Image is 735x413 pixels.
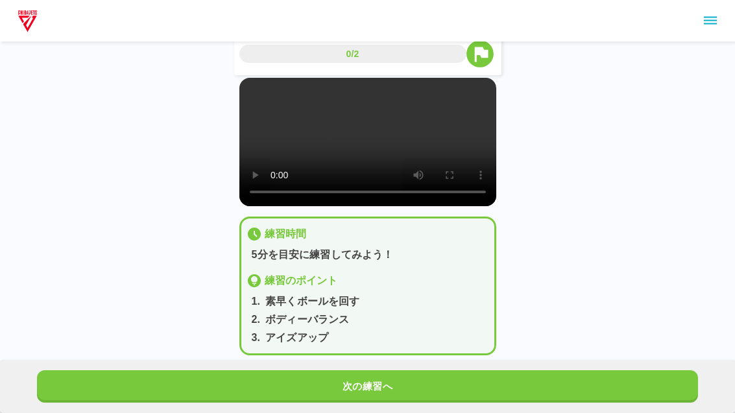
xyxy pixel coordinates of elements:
button: 次の練習へ [37,370,699,403]
p: 1 . [252,294,261,309]
p: 練習のポイント [265,273,338,289]
p: 3 . [252,330,261,346]
p: 0/2 [346,47,359,60]
img: dummy [16,8,40,34]
p: 2 . [252,312,261,327]
p: 5分を目安に練習してみよう！ [252,247,489,263]
p: 素早くボールを回す [265,294,359,309]
button: sidemenu [699,10,721,32]
p: 練習時間 [265,226,307,242]
p: アイズアップ [265,330,328,346]
p: ボディーバランス [265,312,349,327]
